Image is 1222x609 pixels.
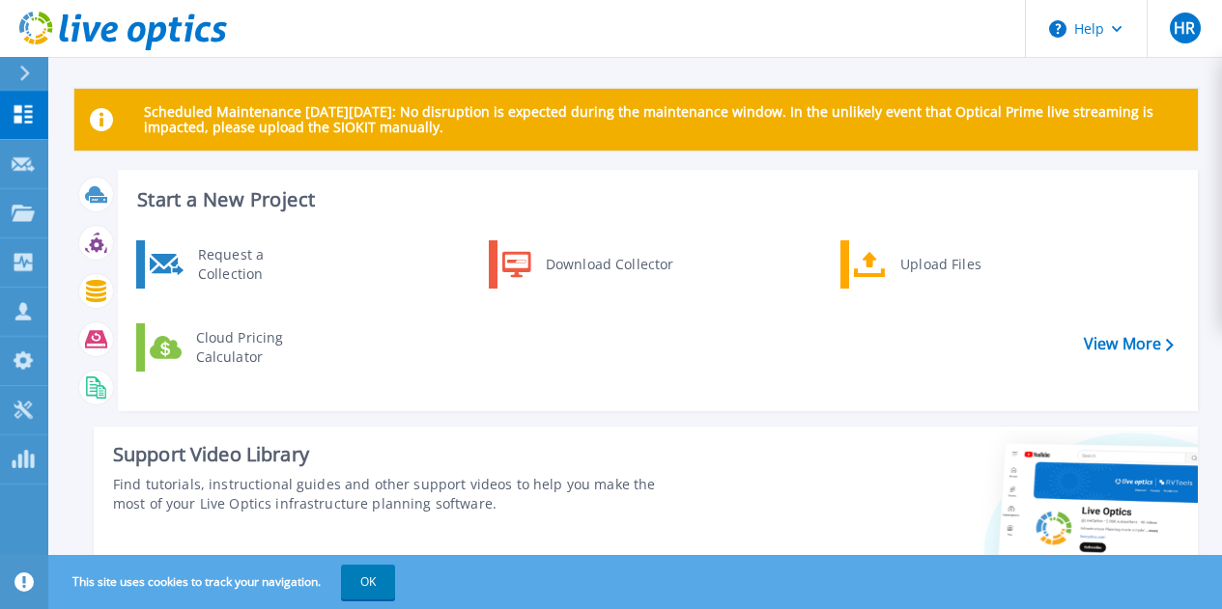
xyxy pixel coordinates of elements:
div: Download Collector [536,245,682,284]
a: Cloud Pricing Calculator [136,323,334,372]
div: Upload Files [891,245,1034,284]
div: Find tutorials, instructional guides and other support videos to help you make the most of your L... [113,475,687,513]
div: Request a Collection [188,245,329,284]
h3: Start a New Project [137,189,1173,210]
div: Cloud Pricing Calculator [186,328,329,367]
a: Upload Files [840,240,1038,289]
a: View More [1084,335,1174,353]
button: OK [341,565,395,599]
span: This site uses cookies to track your navigation. [53,565,395,599]
p: Scheduled Maintenance [DATE][DATE]: No disruption is expected during the maintenance window. In t... [144,104,1182,135]
div: Support Video Library [113,442,687,467]
span: HR [1174,20,1195,36]
a: Download Collector [489,240,687,289]
a: Request a Collection [136,240,334,289]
